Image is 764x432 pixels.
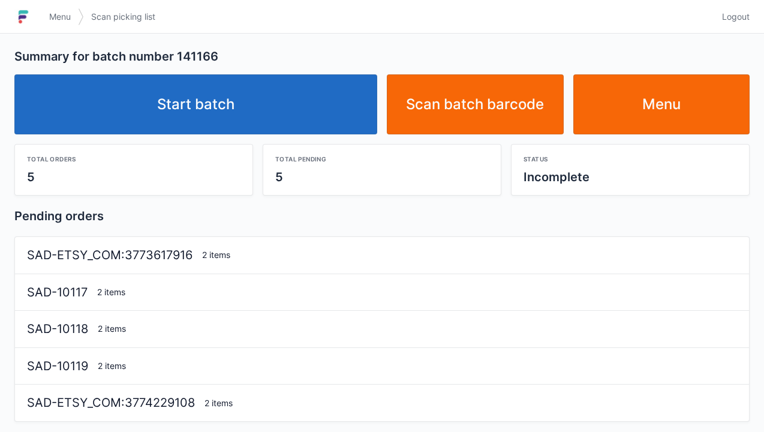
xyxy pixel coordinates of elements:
[22,320,93,338] div: SAD-10118
[27,169,240,185] div: 5
[573,74,750,134] a: Menu
[387,74,564,134] a: Scan batch barcode
[524,154,737,164] div: Status
[22,284,92,301] div: SAD-10117
[722,11,750,23] span: Logout
[22,247,197,264] div: SAD-ETSY_COM:3773617916
[14,48,750,65] h2: Summary for batch number 141166
[84,6,163,28] a: Scan picking list
[14,208,750,224] h2: Pending orders
[78,2,84,31] img: svg>
[197,249,742,261] div: 2 items
[92,286,742,298] div: 2 items
[715,6,750,28] a: Logout
[49,11,71,23] span: Menu
[42,6,78,28] a: Menu
[93,360,742,372] div: 2 items
[524,169,737,185] div: Incomplete
[27,154,240,164] div: Total orders
[22,394,200,412] div: SAD-ETSY_COM:3774229108
[275,154,489,164] div: Total pending
[275,169,489,185] div: 5
[200,397,742,409] div: 2 items
[14,74,377,134] a: Start batch
[93,323,742,335] div: 2 items
[14,7,32,26] img: logo-small.jpg
[91,11,155,23] span: Scan picking list
[22,358,93,375] div: SAD-10119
